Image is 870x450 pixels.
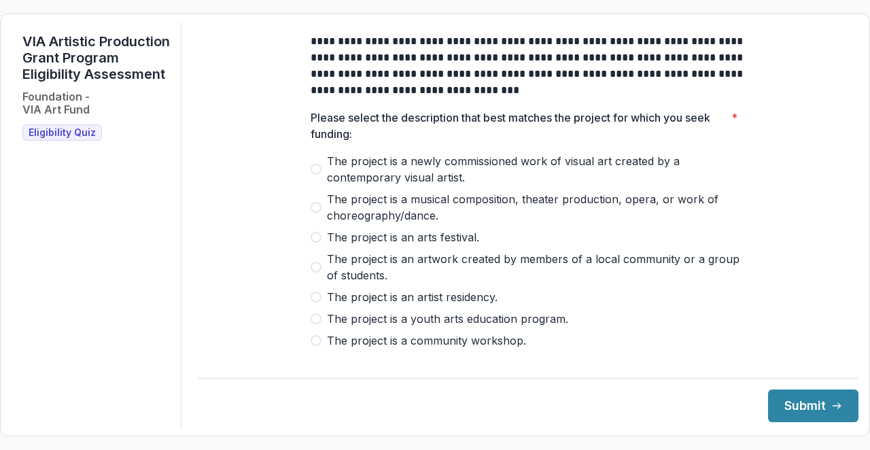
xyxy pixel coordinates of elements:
[768,390,858,422] button: Submit
[327,289,498,305] span: The project is an artist residency.
[29,127,96,139] span: Eligibility Quiz
[327,191,746,224] span: The project is a musical composition, theater production, opera, or work of choreography/dance.
[327,153,746,186] span: The project is a newly commissioned work of visual art created by a contemporary visual artist.
[327,251,746,283] span: The project is an artwork created by members of a local community or a group of students.
[22,90,90,116] h2: Foundation - VIA Art Fund
[22,33,170,82] h1: VIA Artistic Production Grant Program Eligibility Assessment
[327,332,526,349] span: The project is a community workshop.
[327,229,479,245] span: The project is an arts festival.
[311,109,726,142] p: Please select the description that best matches the project for which you seek funding:
[327,311,568,327] span: The project is a youth arts education program.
